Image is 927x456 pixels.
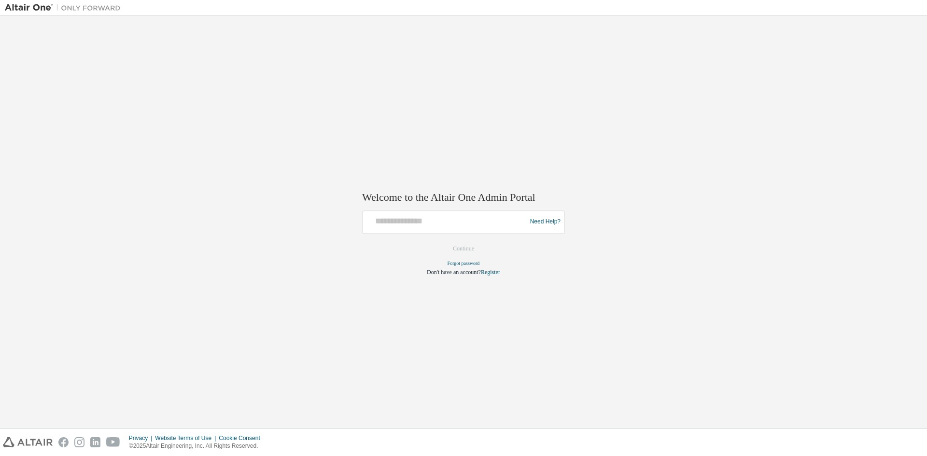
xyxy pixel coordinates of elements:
[90,437,100,447] img: linkedin.svg
[74,437,84,447] img: instagram.svg
[448,261,480,266] a: Forgot password
[5,3,126,13] img: Altair One
[58,437,69,447] img: facebook.svg
[155,434,219,442] div: Website Terms of Use
[129,434,155,442] div: Privacy
[106,437,120,447] img: youtube.svg
[427,269,481,276] span: Don't have an account?
[481,269,500,276] a: Register
[129,442,266,450] p: © 2025 Altair Engineering, Inc. All Rights Reserved.
[362,191,565,205] h2: Welcome to the Altair One Admin Portal
[3,437,53,447] img: altair_logo.svg
[219,434,266,442] div: Cookie Consent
